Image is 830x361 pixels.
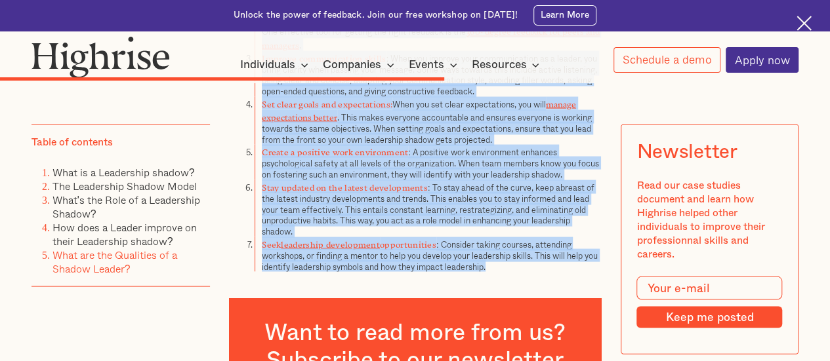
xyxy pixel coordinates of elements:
[52,219,197,249] a: How does a Leader improve on their Leadership shadow?
[281,239,380,244] a: leadership development
[409,57,444,73] div: Events
[262,147,408,152] strong: Create a positive work environment
[409,57,461,73] div: Events
[255,96,601,144] li: When you set clear expectations, you will . This makes everyone accountable and ensures everyone ...
[636,306,782,328] input: Keep me posted
[31,135,113,149] div: Table of contents
[533,5,597,26] a: Learn More
[471,57,543,73] div: Resources
[323,57,398,73] div: Companies
[636,140,737,162] div: Newsletter
[262,99,576,117] a: manage expectations better
[380,239,436,244] strong: opportunities
[255,180,601,237] li: : To stay ahead of the curve, keep abreast of the latest industry developments and trends. This e...
[262,182,428,187] strong: Stay updated on the latest developments
[262,239,281,244] strong: Seek
[255,237,601,271] li: : Consider taking courses, attending workshops, or finding a mentor to help you develop your lead...
[323,57,381,73] div: Companies
[255,144,601,179] li: : A positive work environment enhances psychological safety at all levels of the organization. Wh...
[52,164,195,180] a: What is a Leadership shadow?
[797,16,812,31] img: Cross icon
[613,47,720,73] a: Schedule a demo
[262,99,392,104] strong: Set clear goals and expectations:
[240,57,295,73] div: Individuals
[52,178,197,194] a: The Leadership Shadow Model
[636,276,782,328] form: Modal Form
[636,276,782,300] input: Your e-mail
[726,47,799,73] a: Apply now
[471,57,526,73] div: Resources
[240,57,312,73] div: Individuals
[636,178,782,261] div: Read our case studies document and learn how Highrise helped other individuals to improve their p...
[234,9,518,22] div: Unlock the power of feedback. Join our free workshop on [DATE]!
[31,36,170,78] img: Highrise logo
[52,247,177,276] a: What are the Qualities of a Shadow Leader?
[52,192,200,221] a: What's the Role of a Leadership Shadow?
